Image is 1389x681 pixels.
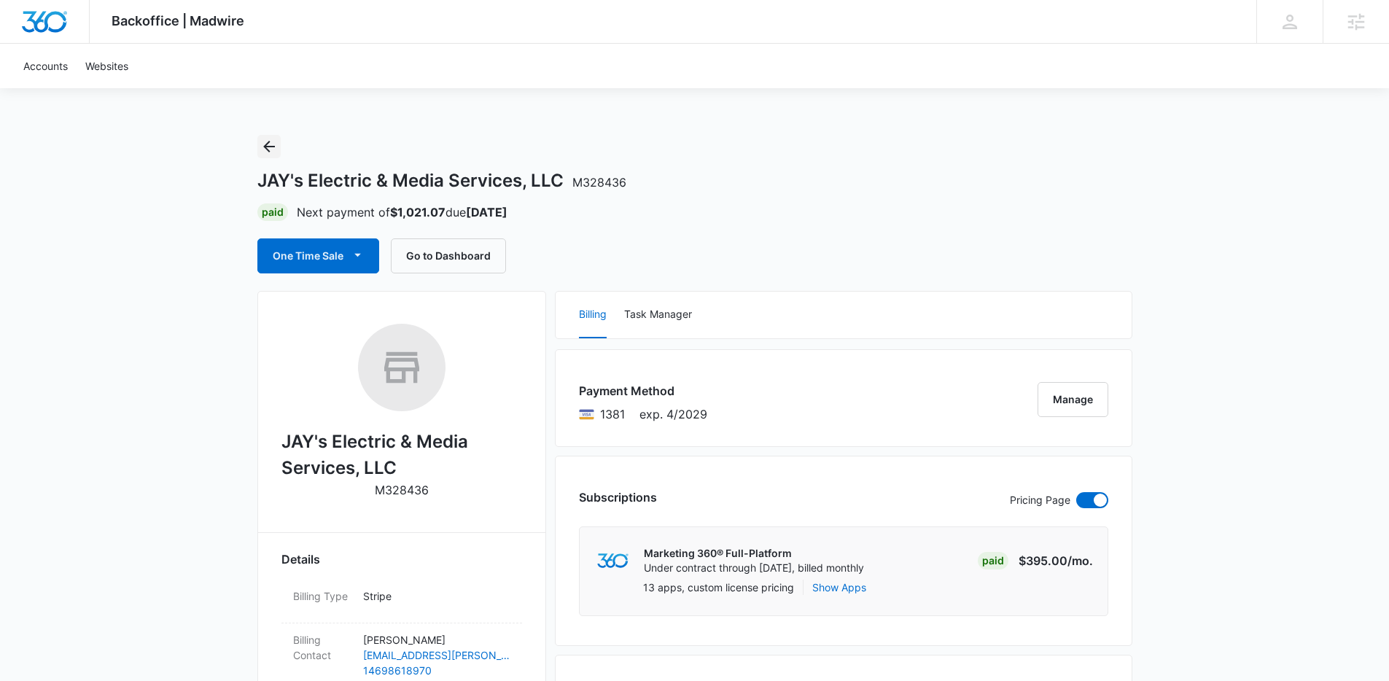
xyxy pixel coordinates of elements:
button: Task Manager [624,292,692,338]
p: Under contract through [DATE], billed monthly [644,561,864,575]
h1: JAY's Electric & Media Services, LLC [257,170,626,192]
p: Stripe [363,588,510,604]
div: Paid [257,203,288,221]
div: Billing TypeStripe [281,580,522,623]
button: Billing [579,292,607,338]
p: 13 apps, custom license pricing [643,580,794,595]
span: M328436 [572,175,626,190]
div: Paid [978,552,1008,569]
span: exp. 4/2029 [639,405,707,423]
p: $395.00 [1019,552,1093,569]
p: [PERSON_NAME] [363,632,510,647]
h2: JAY's Electric & Media Services, LLC [281,429,522,481]
span: Visa ending with [600,405,625,423]
button: Show Apps [812,580,866,595]
strong: [DATE] [466,205,507,219]
a: [EMAIL_ADDRESS][PERSON_NAME][DOMAIN_NAME] [363,647,510,663]
p: Pricing Page [1010,492,1070,508]
a: Accounts [15,44,77,88]
p: Marketing 360® Full-Platform [644,546,864,561]
span: Backoffice | Madwire [112,13,244,28]
dt: Billing Contact [293,632,351,663]
p: M328436 [375,481,429,499]
button: Back [257,135,281,158]
h3: Payment Method [579,382,707,400]
button: Manage [1038,382,1108,417]
span: /mo. [1067,553,1093,568]
a: Websites [77,44,137,88]
img: marketing360Logo [597,553,629,569]
dt: Billing Type [293,588,351,604]
p: Next payment of due [297,203,507,221]
button: Go to Dashboard [391,238,506,273]
h3: Subscriptions [579,489,657,506]
strong: $1,021.07 [390,205,446,219]
span: Details [281,550,320,568]
a: 14698618970 [363,663,510,678]
button: One Time Sale [257,238,379,273]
